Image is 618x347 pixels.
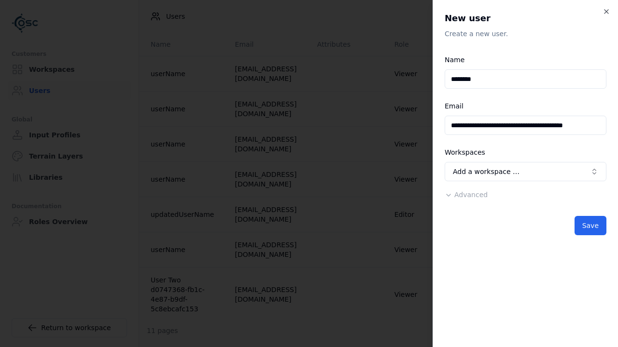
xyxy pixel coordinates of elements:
span: Add a workspace … [453,167,520,176]
label: Email [445,102,463,110]
button: Save [575,216,606,235]
label: Workspaces [445,148,485,156]
p: Create a new user. [445,29,606,39]
button: Advanced [445,190,488,200]
span: Advanced [454,191,488,199]
h2: New user [445,12,606,25]
label: Name [445,56,464,64]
